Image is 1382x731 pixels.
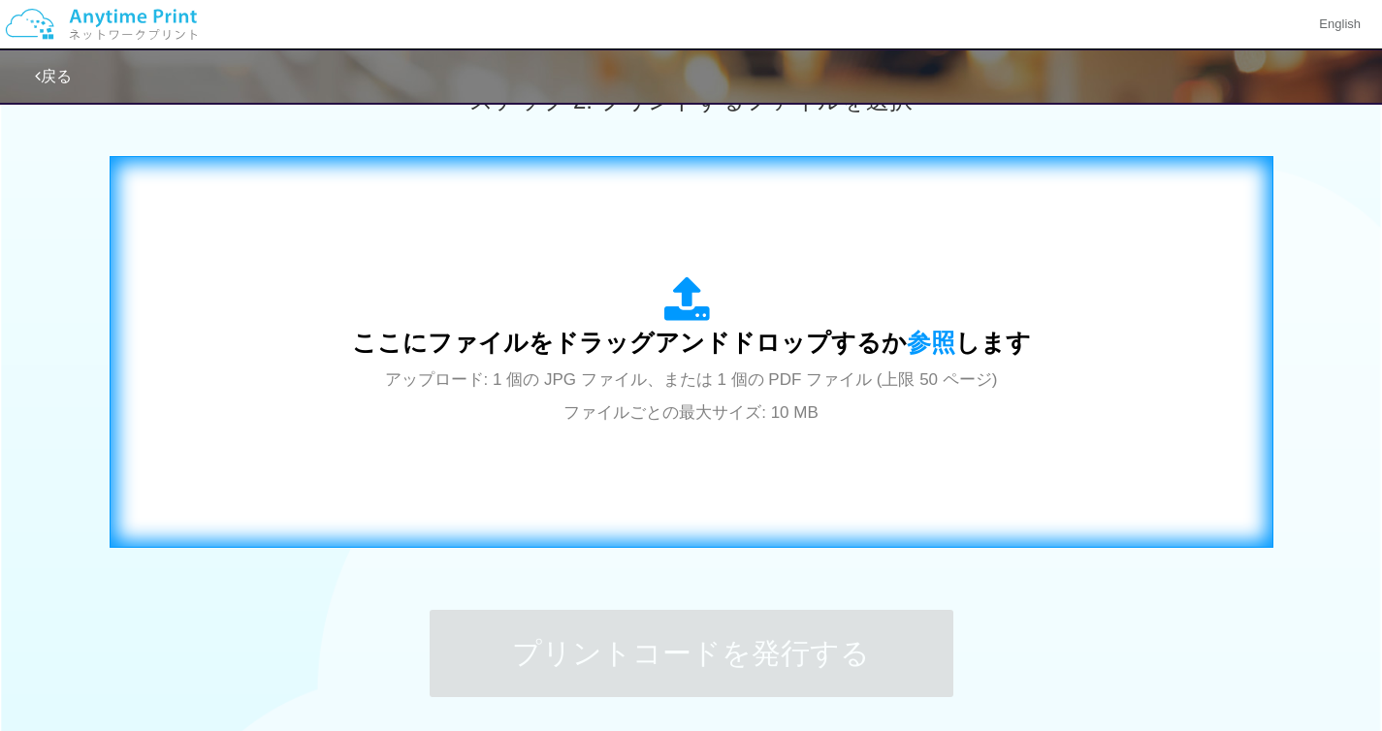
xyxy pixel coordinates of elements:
[385,370,998,422] span: アップロード: 1 個の JPG ファイル、または 1 個の PDF ファイル (上限 50 ページ) ファイルごとの最大サイズ: 10 MB
[469,87,912,113] span: ステップ 2: プリントするファイルを選択
[430,610,953,697] button: プリントコードを発行する
[352,329,1031,356] span: ここにファイルをドラッグアンドドロップするか します
[35,68,72,84] a: 戻る
[907,329,955,356] span: 参照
